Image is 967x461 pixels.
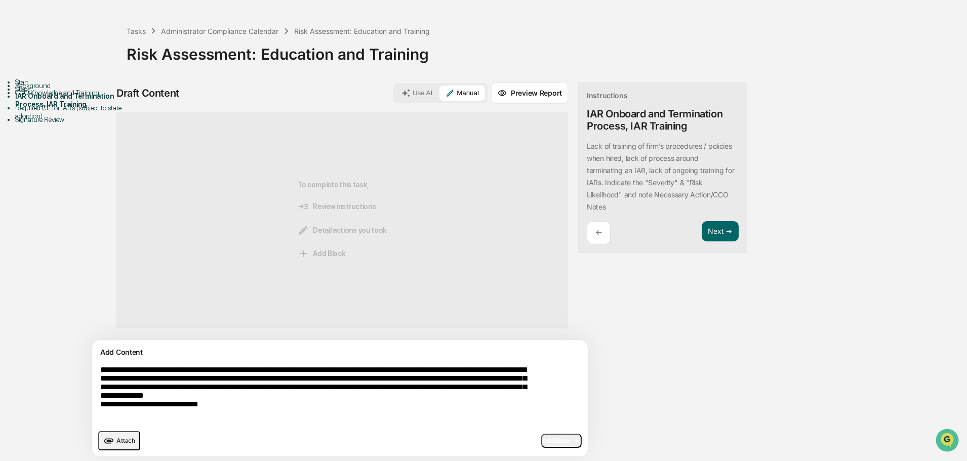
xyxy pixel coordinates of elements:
button: See all [157,110,184,122]
div: Background [15,81,127,90]
img: 1746055101610-c473b297-6a78-478c-a979-82029cc54cd1 [10,77,28,96]
button: Manual [439,86,485,101]
a: 🔎Data Lookup [6,222,68,240]
div: 🔎 [10,227,18,235]
span: Data Lookup [20,226,64,236]
iframe: Open customer support [935,428,962,455]
div: 🗄️ [73,208,82,216]
img: Tammy Steffen [10,128,26,144]
button: upload document [98,431,140,450]
span: Attach [116,437,135,444]
div: Start new chat [46,77,166,88]
button: Start new chat [172,80,184,93]
span: Attestations [84,207,126,217]
a: 🖐️Preclearance [6,203,69,221]
div: Required CE for IARs (subject to state adoption) [15,104,127,120]
button: Use AI [395,86,438,101]
span: [PERSON_NAME] [31,138,82,146]
div: Past conversations [10,112,68,120]
button: Preview Report [492,82,568,104]
div: CCO Knowledge and Training [15,89,127,97]
div: Draft Content [116,87,179,99]
span: Add Block [298,248,345,259]
div: Steps [15,85,127,93]
div: Risk Assessment: Education and Training [294,27,430,35]
div: Signature Review [15,115,127,123]
span: Preclearance [20,207,65,217]
span: [PERSON_NAME] [31,165,82,173]
p: Lack of training of firm's procedures / policies when hired, lack of process around terminating a... [587,142,735,211]
div: Risk Assessment: Education and Training [127,37,962,63]
a: Powered byPylon [71,250,123,259]
span: [DATE] [90,165,110,173]
button: Add Block [541,434,582,448]
span: Pylon [101,251,123,259]
div: Administrator Compliance Calendar [161,27,278,35]
p: ← [595,228,602,237]
div: Instructions [587,91,628,100]
span: [DATE] [90,138,110,146]
img: Tammy Steffen [10,155,26,172]
span: Review instructions [298,201,376,212]
div: IAR Onboard and Termination Process, IAR Training [15,92,127,108]
img: 8933085812038_c878075ebb4cc5468115_72.jpg [21,77,39,96]
span: Add Block [542,437,581,445]
div: Tasks [127,27,146,35]
span: • [84,138,88,146]
p: How can we help? [10,21,184,37]
div: We're available if you need us! [46,88,139,96]
div: 🖐️ [10,208,18,216]
span: Detail actions you took [298,225,387,236]
div: Start [15,78,127,86]
span: • [84,165,88,173]
button: Next ➔ [702,221,739,242]
div: Add Content [98,346,582,358]
div: To complete this task, [298,129,387,312]
div: IAR Onboard and Termination Process, IAR Training [587,108,739,132]
a: 🗄️Attestations [69,203,130,221]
